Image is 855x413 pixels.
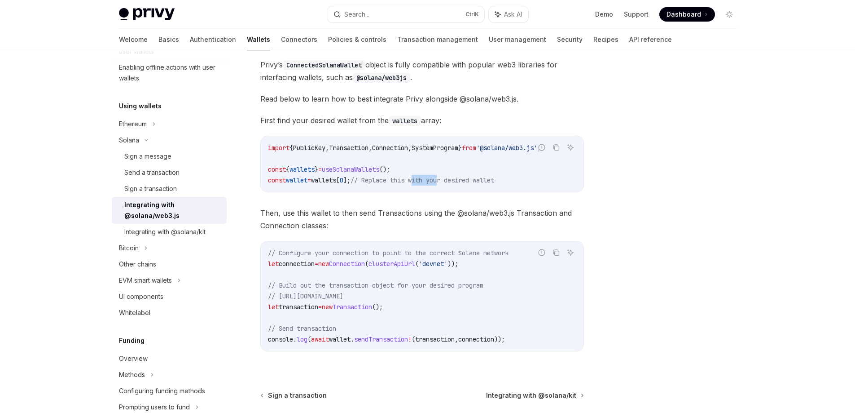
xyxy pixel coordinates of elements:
[325,144,329,152] span: ,
[112,383,227,399] a: Configuring funding methods
[327,6,484,22] button: Search...CtrlK
[112,164,227,181] a: Send a transaction
[119,307,150,318] div: Whitelabel
[119,335,145,346] h5: Funding
[368,260,415,268] span: clusterApiUrl
[486,391,576,400] span: Integrating with @solana/kit
[536,142,548,153] button: Report incorrect code
[112,59,227,86] a: Enabling offline actions with user wallets
[318,260,329,268] span: new
[119,29,148,50] a: Welcome
[268,165,286,173] span: const
[260,207,584,232] span: Then, use this wallet to then send Transactions using the @solana/web3.js Transaction and Connect...
[112,224,227,240] a: Integrating with @solana/kit
[112,148,227,164] a: Sign a message
[158,29,179,50] a: Basics
[322,303,333,311] span: new
[389,116,421,126] code: wallets
[289,165,315,173] span: wallets
[333,303,372,311] span: Transaction
[124,200,221,221] div: Integrating with @solana/web3.js
[447,260,458,268] span: ));
[268,303,279,311] span: let
[629,29,672,50] a: API reference
[119,259,156,270] div: Other chains
[297,335,307,343] span: log
[408,335,412,343] span: !
[261,391,327,400] a: Sign a transaction
[351,335,354,343] span: .
[268,335,293,343] span: console
[550,142,562,153] button: Copy the contents from the code block
[268,281,483,289] span: // Build out the transaction object for your desired program
[595,10,613,19] a: Demo
[260,93,584,105] span: Read below to learn how to best integrate Privy alongside @solana/web3.js.
[415,335,455,343] span: transaction
[112,256,227,272] a: Other chains
[489,29,546,50] a: User management
[286,165,289,173] span: {
[268,249,509,257] span: // Configure your connection to point to the correct Solana network
[415,260,419,268] span: (
[372,303,383,311] span: ();
[322,165,379,173] span: useSolanaWallets
[318,303,322,311] span: =
[536,247,548,258] button: Report incorrect code
[293,144,325,152] span: PublicKey
[112,351,227,367] a: Overview
[268,144,289,152] span: import
[458,144,462,152] span: }
[119,275,172,286] div: EVM smart wallets
[412,144,458,152] span: SystemProgram
[336,176,340,184] span: [
[311,335,329,343] span: await
[260,114,584,127] span: First find your desired wallet from the array:
[455,335,458,343] span: ,
[112,289,227,305] a: UI components
[722,7,737,22] button: Toggle dark mode
[565,247,576,258] button: Ask AI
[329,144,368,152] span: Transaction
[190,29,236,50] a: Authentication
[368,144,372,152] span: ,
[119,101,162,111] h5: Using wallets
[119,119,147,129] div: Ethereum
[307,335,311,343] span: (
[293,335,297,343] span: .
[119,369,145,380] div: Methods
[289,144,293,152] span: {
[351,176,494,184] span: // Replace this with your desired wallet
[379,165,390,173] span: ();
[565,142,576,153] button: Ask AI
[372,144,408,152] span: Connection
[119,8,175,21] img: light logo
[343,176,351,184] span: ];
[476,144,537,152] span: '@solana/web3.js'
[283,60,365,70] code: ConnectedSolanaWallet
[124,151,171,162] div: Sign a message
[353,73,410,83] code: @solana/web3js
[124,183,177,194] div: Sign a transaction
[557,29,583,50] a: Security
[119,402,190,413] div: Prompting users to fund
[112,197,227,224] a: Integrating with @solana/web3.js
[279,303,318,311] span: transaction
[329,260,365,268] span: Connection
[112,181,227,197] a: Sign a transaction
[465,11,479,18] span: Ctrl K
[504,10,522,19] span: Ask AI
[311,176,336,184] span: wallets
[593,29,618,50] a: Recipes
[315,165,318,173] span: }
[307,176,311,184] span: =
[462,144,476,152] span: from
[489,6,528,22] button: Ask AI
[268,176,286,184] span: const
[119,135,139,146] div: Solana
[412,335,415,343] span: (
[268,324,336,333] span: // Send transaction
[340,176,343,184] span: 0
[119,243,139,253] div: Bitcoin
[281,29,317,50] a: Connectors
[419,260,447,268] span: 'devnet'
